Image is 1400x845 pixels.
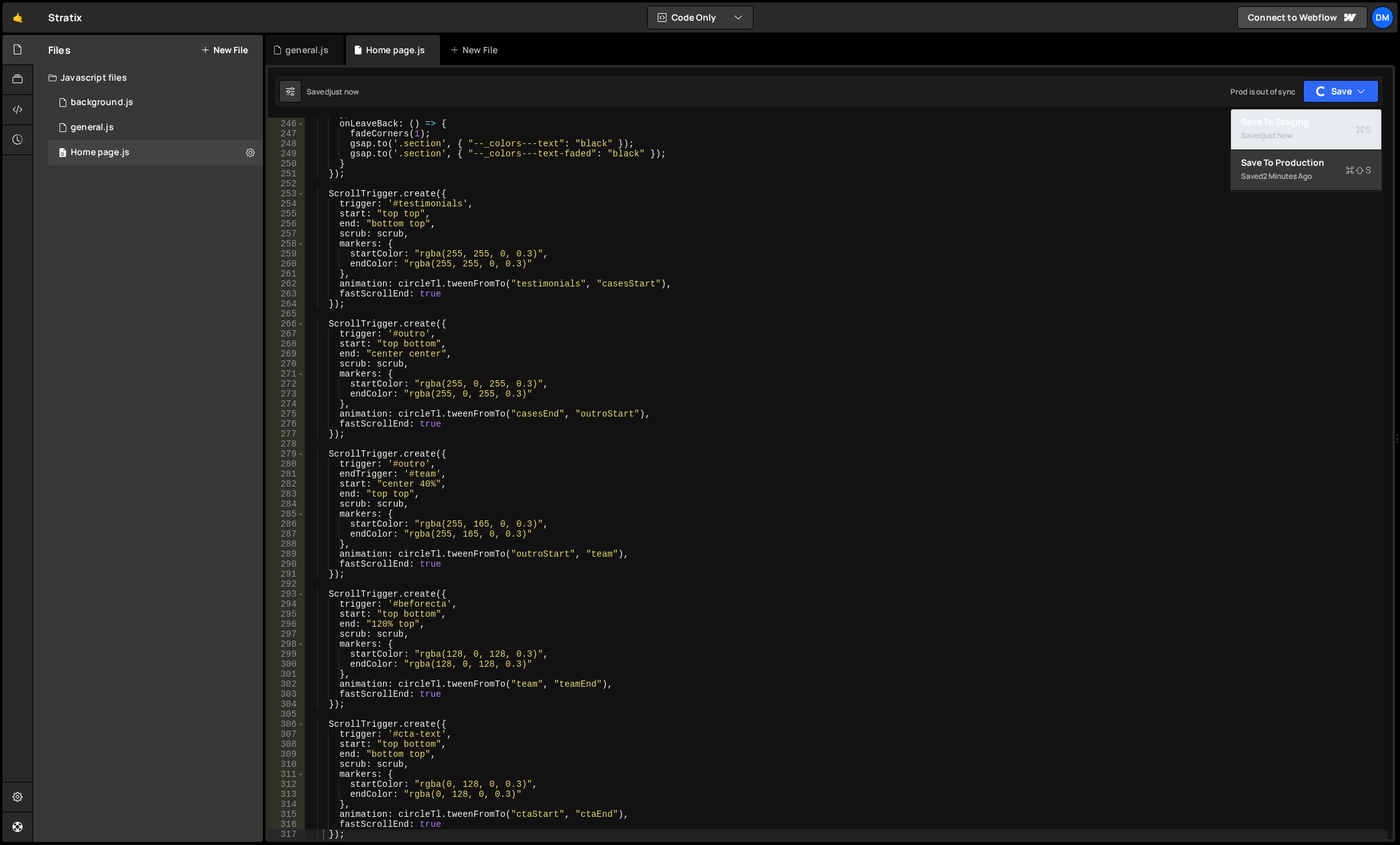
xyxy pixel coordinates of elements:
[307,86,359,97] div: Saved
[268,239,305,249] div: 258
[450,44,503,56] div: New File
[268,739,305,749] div: 308
[268,669,305,679] div: 301
[268,419,305,429] div: 276
[268,199,305,209] div: 254
[268,709,305,719] div: 305
[268,689,305,699] div: 303
[268,269,305,279] div: 261
[268,679,305,689] div: 302
[268,119,305,129] div: 246
[268,509,305,519] div: 285
[48,43,71,57] h2: Files
[268,349,305,359] div: 269
[268,779,305,789] div: 312
[285,44,329,56] div: general.js
[1263,171,1312,181] div: 2 minutes ago
[268,159,305,169] div: 250
[268,749,305,759] div: 309
[1230,109,1382,191] div: Code Only
[48,115,263,140] div: 16575/45802.js
[268,129,305,139] div: 247
[1241,156,1371,169] div: Save to Production
[268,609,305,619] div: 295
[59,149,66,159] span: 0
[268,459,305,469] div: 280
[268,379,305,389] div: 272
[268,649,305,659] div: 299
[268,499,305,509] div: 284
[1303,80,1379,103] button: Save
[268,829,305,839] div: 317
[1230,86,1295,97] div: Prod is out of sync
[268,539,305,549] div: 288
[268,809,305,819] div: 315
[1241,128,1371,143] div: Saved
[268,589,305,599] div: 293
[268,149,305,159] div: 249
[268,299,305,309] div: 264
[1371,6,1394,29] a: Dm
[201,45,248,55] button: New File
[268,629,305,639] div: 297
[268,369,305,379] div: 271
[71,147,130,158] div: Home page.js
[268,249,305,259] div: 259
[1231,109,1381,150] button: Save to StagingS Savedjust now
[268,789,305,799] div: 313
[268,519,305,529] div: 286
[268,729,305,739] div: 307
[268,529,305,539] div: 287
[268,759,305,769] div: 310
[268,209,305,219] div: 255
[268,659,305,669] div: 300
[268,449,305,459] div: 279
[1356,123,1371,136] span: S
[268,339,305,349] div: 268
[366,44,425,56] div: Home page.js
[268,569,305,579] div: 291
[268,469,305,479] div: 281
[1263,130,1292,141] div: just now
[268,169,305,179] div: 251
[268,639,305,649] div: 298
[268,479,305,489] div: 282
[33,65,263,90] div: Javascript files
[268,309,305,319] div: 265
[268,819,305,829] div: 316
[268,139,305,149] div: 248
[268,769,305,779] div: 311
[268,399,305,409] div: 274
[268,219,305,229] div: 256
[48,10,82,25] div: Stratix
[268,319,305,329] div: 266
[268,699,305,709] div: 304
[268,489,305,499] div: 283
[268,289,305,299] div: 263
[268,189,305,199] div: 253
[48,90,263,115] div: 16575/45066.js
[268,549,305,559] div: 289
[268,619,305,629] div: 296
[268,579,305,589] div: 292
[268,439,305,449] div: 278
[268,409,305,419] div: 275
[1241,116,1371,128] div: Save to Staging
[268,599,305,609] div: 294
[268,329,305,339] div: 267
[268,719,305,729] div: 306
[1237,6,1367,29] a: Connect to Webflow
[268,429,305,439] div: 277
[268,389,305,399] div: 273
[268,179,305,189] div: 252
[648,6,753,29] button: Code Only
[48,140,263,165] div: 16575/45977.js
[71,122,114,133] div: general.js
[1231,150,1381,191] button: Save to ProductionS Saved2 minutes ago
[268,559,305,569] div: 290
[268,259,305,269] div: 260
[268,229,305,239] div: 257
[268,799,305,809] div: 314
[1346,164,1371,176] span: S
